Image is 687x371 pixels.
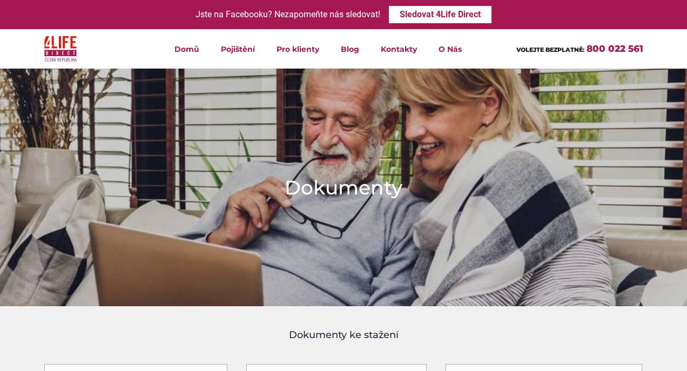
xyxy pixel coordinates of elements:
[516,46,584,53] span: VOLEJTE BEZPLATNĚ:
[164,29,210,69] a: Domů
[44,33,77,64] img: 4Life Direct Česká republika logo
[44,328,643,342] h4: Dokumenty ke stažení
[330,29,370,69] a: Blog
[389,6,491,23] a: Sledovat 4Life Direct
[285,174,402,201] h1: Dokumenty
[196,7,380,23] div: Jste na Facebooku? Nezapomeňte nás sledovat!
[370,29,428,69] a: Kontakty
[587,43,643,54] a: 800 022 561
